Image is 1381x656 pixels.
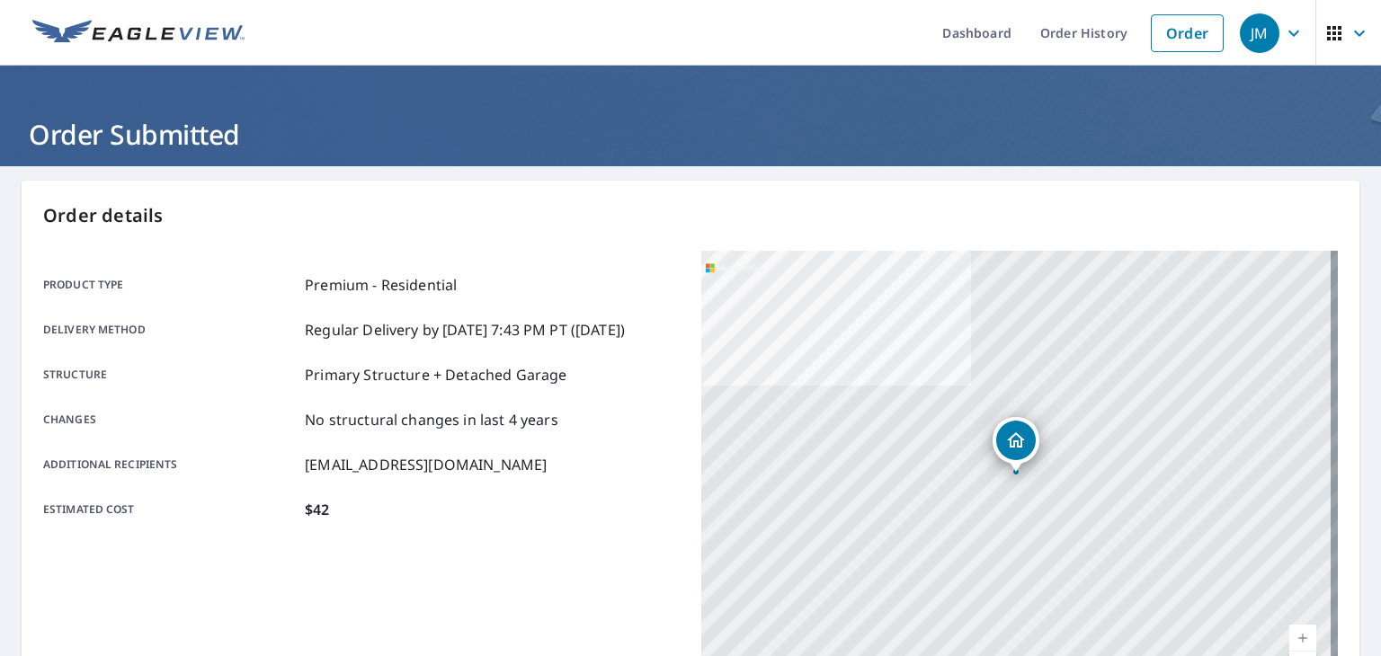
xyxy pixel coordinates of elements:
p: Regular Delivery by [DATE] 7:43 PM PT ([DATE]) [305,319,625,341]
p: Structure [43,364,298,386]
p: Additional recipients [43,454,298,475]
p: Premium - Residential [305,274,457,296]
p: [EMAIL_ADDRESS][DOMAIN_NAME] [305,454,547,475]
p: No structural changes in last 4 years [305,409,558,430]
p: $42 [305,499,329,520]
a: Current Level 17, Zoom In [1289,625,1316,652]
p: Primary Structure + Detached Garage [305,364,566,386]
img: EV Logo [32,20,245,47]
p: Estimated cost [43,499,298,520]
p: Changes [43,409,298,430]
h1: Order Submitted [22,116,1359,153]
a: Order [1151,14,1224,52]
div: JM [1240,13,1279,53]
p: Delivery method [43,319,298,341]
p: Product type [43,274,298,296]
p: Order details [43,202,1338,229]
div: Dropped pin, building 1, Residential property, 2797 N Tyem Ln Huachuca City, AZ 85616 [993,417,1039,473]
